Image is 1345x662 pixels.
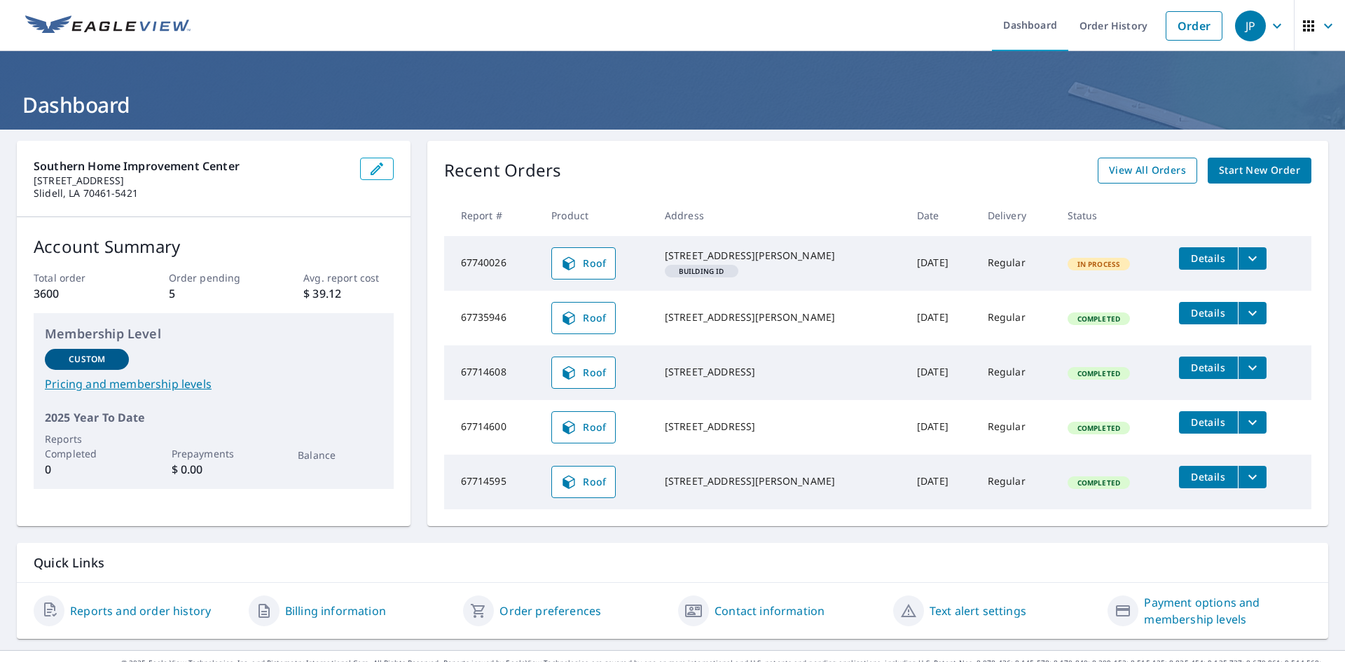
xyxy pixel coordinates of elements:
span: Details [1187,251,1229,265]
span: Roof [560,255,607,272]
a: Order preferences [499,602,601,619]
button: detailsBtn-67735946 [1179,302,1238,324]
button: filesDropdownBtn-67714600 [1238,411,1267,434]
p: 3600 [34,285,123,302]
a: Billing information [285,602,386,619]
button: detailsBtn-67714600 [1179,411,1238,434]
p: Balance [298,448,382,462]
th: Delivery [977,195,1056,236]
td: [DATE] [906,236,977,291]
th: Report # [444,195,541,236]
span: Start New Order [1219,162,1300,179]
p: Slidell, LA 70461-5421 [34,187,349,200]
p: Reports Completed [45,432,129,461]
a: Payment options and membership levels [1144,594,1311,628]
p: $ 39.12 [303,285,393,302]
td: [DATE] [906,455,977,509]
div: JP [1235,11,1266,41]
p: 0 [45,461,129,478]
th: Address [654,195,906,236]
td: [DATE] [906,345,977,400]
span: Completed [1069,423,1129,433]
th: Status [1056,195,1168,236]
div: [STREET_ADDRESS][PERSON_NAME] [665,249,895,263]
th: Product [540,195,654,236]
td: [DATE] [906,291,977,345]
td: Regular [977,236,1056,291]
td: 67714608 [444,345,541,400]
a: Pricing and membership levels [45,375,382,392]
button: detailsBtn-67740026 [1179,247,1238,270]
a: Reports and order history [70,602,211,619]
td: Regular [977,455,1056,509]
span: In Process [1069,259,1129,269]
td: 67714600 [444,400,541,455]
span: Details [1187,415,1229,429]
td: Regular [977,291,1056,345]
h1: Dashboard [17,90,1328,119]
a: Roof [551,247,616,280]
a: Contact information [715,602,825,619]
span: Completed [1069,368,1129,378]
em: Building ID [679,268,724,275]
p: Prepayments [172,446,256,461]
span: Details [1187,361,1229,374]
a: Roof [551,466,616,498]
p: Membership Level [45,324,382,343]
th: Date [906,195,977,236]
div: [STREET_ADDRESS] [665,365,895,379]
span: View All Orders [1109,162,1186,179]
a: View All Orders [1098,158,1197,184]
p: Order pending [169,270,258,285]
img: EV Logo [25,15,191,36]
span: Completed [1069,314,1129,324]
p: Recent Orders [444,158,562,184]
span: Details [1187,306,1229,319]
button: filesDropdownBtn-67714608 [1238,357,1267,379]
p: $ 0.00 [172,461,256,478]
a: Order [1166,11,1222,41]
td: Regular [977,400,1056,455]
p: Avg. report cost [303,270,393,285]
p: 2025 Year To Date [45,409,382,426]
div: [STREET_ADDRESS] [665,420,895,434]
a: Roof [551,302,616,334]
a: Start New Order [1208,158,1311,184]
p: 5 [169,285,258,302]
p: Southern Home Improvement Center [34,158,349,174]
span: Roof [560,474,607,490]
button: filesDropdownBtn-67714595 [1238,466,1267,488]
button: detailsBtn-67714595 [1179,466,1238,488]
p: Custom [69,353,105,366]
td: [DATE] [906,400,977,455]
span: Roof [560,364,607,381]
td: 67714595 [444,455,541,509]
span: Details [1187,470,1229,483]
a: Roof [551,411,616,443]
div: [STREET_ADDRESS][PERSON_NAME] [665,310,895,324]
td: Regular [977,345,1056,400]
p: Account Summary [34,234,394,259]
a: Roof [551,357,616,389]
span: Roof [560,310,607,326]
button: filesDropdownBtn-67740026 [1238,247,1267,270]
span: Roof [560,419,607,436]
button: detailsBtn-67714608 [1179,357,1238,379]
td: 67740026 [444,236,541,291]
button: filesDropdownBtn-67735946 [1238,302,1267,324]
p: Total order [34,270,123,285]
p: Quick Links [34,554,1311,572]
span: Completed [1069,478,1129,488]
a: Text alert settings [930,602,1026,619]
td: 67735946 [444,291,541,345]
p: [STREET_ADDRESS] [34,174,349,187]
div: [STREET_ADDRESS][PERSON_NAME] [665,474,895,488]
